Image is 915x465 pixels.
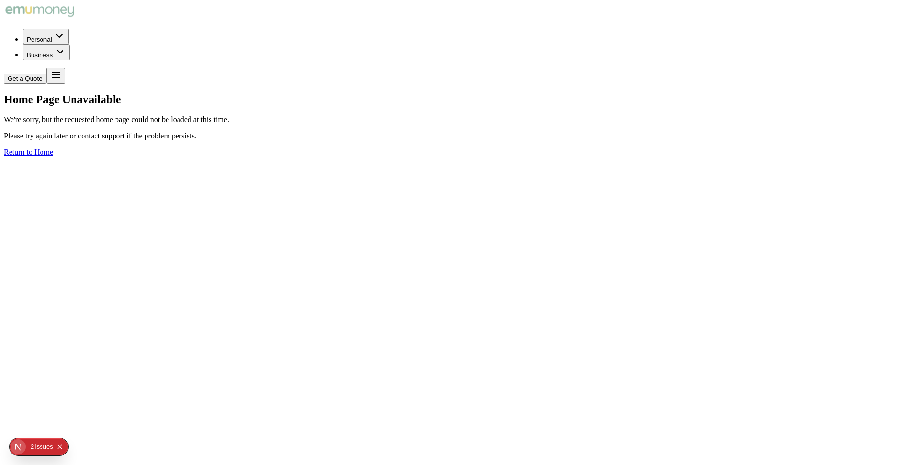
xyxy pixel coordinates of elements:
[4,74,46,82] a: Get a Quote
[4,93,911,106] h1: Home Page Unavailable
[23,29,69,44] button: Personal
[4,4,911,84] nav: Main
[4,74,46,84] button: Get a Quote
[46,68,65,84] button: Main Menu
[4,132,911,140] p: Please try again later or contact support if the problem persists.
[23,44,70,60] button: Business
[4,148,53,156] a: Return to Home
[4,4,75,19] img: Emu Money
[4,116,911,124] p: We're sorry, but the requested home page could not be loaded at this time.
